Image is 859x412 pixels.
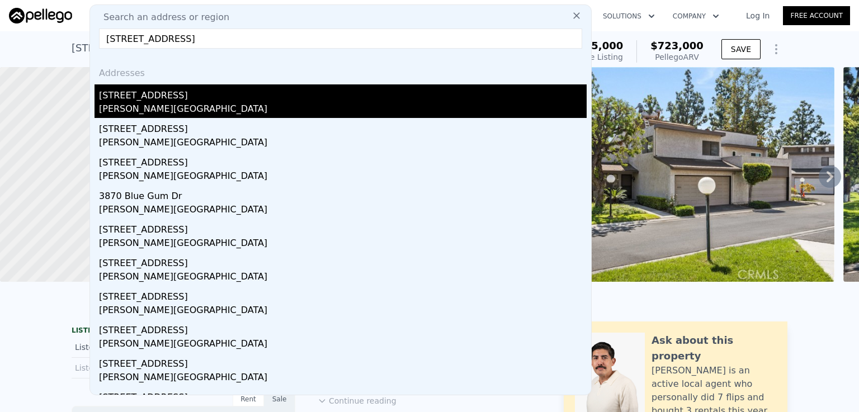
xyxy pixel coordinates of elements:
[9,8,72,23] img: Pellego
[99,286,587,304] div: [STREET_ADDRESS]
[72,326,295,337] div: LISTING & SALE HISTORY
[733,10,783,21] a: Log In
[95,11,229,24] span: Search an address or region
[99,270,587,286] div: [PERSON_NAME][GEOGRAPHIC_DATA]
[99,236,587,252] div: [PERSON_NAME][GEOGRAPHIC_DATA]
[75,342,174,353] div: Listed
[570,40,624,51] span: $585,000
[99,252,587,270] div: [STREET_ADDRESS]
[99,203,587,219] div: [PERSON_NAME][GEOGRAPHIC_DATA]
[233,392,264,406] div: Rent
[650,51,704,63] div: Pellego ARV
[72,40,423,56] div: [STREET_ADDRESS][PERSON_NAME] , [GEOGRAPHIC_DATA] , CA 92806
[264,392,295,406] div: Sale
[765,38,787,60] button: Show Options
[95,58,587,84] div: Addresses
[652,333,776,364] div: Ask about this property
[99,185,587,203] div: 3870 Blue Gum Dr
[99,219,587,236] div: [STREET_ADDRESS]
[99,337,587,353] div: [PERSON_NAME][GEOGRAPHIC_DATA]
[99,353,587,371] div: [STREET_ADDRESS]
[99,29,582,49] input: Enter an address, city, region, neighborhood or zip code
[570,53,623,61] span: Active Listing
[99,169,587,185] div: [PERSON_NAME][GEOGRAPHIC_DATA]
[99,371,587,386] div: [PERSON_NAME][GEOGRAPHIC_DATA]
[99,102,587,118] div: [PERSON_NAME][GEOGRAPHIC_DATA]
[99,319,587,337] div: [STREET_ADDRESS]
[99,136,587,151] div: [PERSON_NAME][GEOGRAPHIC_DATA]
[99,304,587,319] div: [PERSON_NAME][GEOGRAPHIC_DATA]
[99,151,587,169] div: [STREET_ADDRESS]
[783,6,850,25] a: Free Account
[664,6,728,26] button: Company
[650,40,704,51] span: $723,000
[594,6,664,26] button: Solutions
[99,118,587,136] div: [STREET_ADDRESS]
[512,67,834,282] img: Sale: 169700097 Parcel: 63375363
[721,39,761,59] button: SAVE
[75,362,174,373] div: Listed
[99,84,587,102] div: [STREET_ADDRESS]
[99,386,587,404] div: [STREET_ADDRESS]
[318,395,397,406] button: Continue reading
